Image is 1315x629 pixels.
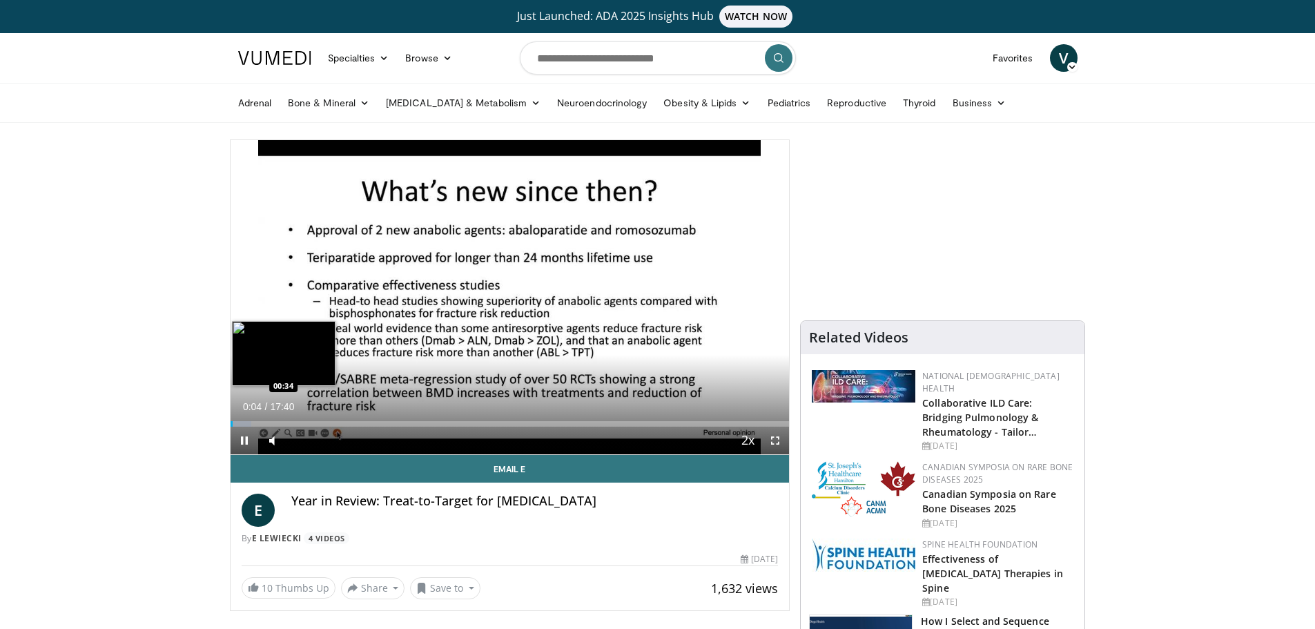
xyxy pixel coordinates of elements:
a: Adrenal [230,89,280,117]
a: V [1050,44,1078,72]
div: [DATE] [922,596,1073,608]
a: E Lewiecki [252,532,302,544]
img: 59b7dea3-8883-45d6-a110-d30c6cb0f321.png.150x105_q85_autocrop_double_scale_upscale_version-0.2.png [812,461,915,517]
a: Bone & Mineral [280,89,378,117]
span: / [265,401,268,412]
a: Spine Health Foundation [922,539,1038,550]
h4: Year in Review: Treat-to-Target for [MEDICAL_DATA] [291,494,779,509]
a: Effectiveness of [MEDICAL_DATA] Therapies in Spine [922,552,1063,594]
a: Reproductive [819,89,895,117]
a: Collaborative ILD Care: Bridging Pulmonology & Rheumatology - Tailor… [922,396,1038,438]
a: Specialties [320,44,398,72]
img: VuMedi Logo [238,51,311,65]
a: Just Launched: ADA 2025 Insights HubWATCH NOW [240,6,1075,28]
a: [MEDICAL_DATA] & Metabolism [378,89,549,117]
span: 1,632 views [711,580,778,597]
a: 10 Thumbs Up [242,577,335,599]
img: 7e341e47-e122-4d5e-9c74-d0a8aaff5d49.jpg.150x105_q85_autocrop_double_scale_upscale_version-0.2.jpg [812,370,915,403]
button: Mute [258,427,286,454]
a: National [DEMOGRAPHIC_DATA] Health [922,370,1060,394]
a: Business [944,89,1015,117]
button: Save to [410,577,480,599]
a: Canadian Symposia on Rare Bone Diseases 2025 [922,461,1073,485]
h4: Related Videos [809,329,908,346]
span: WATCH NOW [719,6,792,28]
a: Neuroendocrinology [549,89,655,117]
a: Email E [231,455,790,483]
a: Obesity & Lipids [655,89,759,117]
a: Favorites [984,44,1042,72]
div: [DATE] [922,517,1073,530]
img: 57d53db2-a1b3-4664-83ec-6a5e32e5a601.png.150x105_q85_autocrop_double_scale_upscale_version-0.2.jpg [812,539,915,572]
span: 0:04 [243,401,262,412]
iframe: Advertisement [839,139,1046,312]
a: 4 Videos [304,532,349,544]
a: Pediatrics [759,89,819,117]
span: 10 [262,581,273,594]
a: Thyroid [895,89,944,117]
a: Canadian Symposia on Rare Bone Diseases 2025 [922,487,1056,515]
div: [DATE] [741,553,778,565]
video-js: Video Player [231,140,790,455]
span: 17:40 [270,401,294,412]
a: E [242,494,275,527]
input: Search topics, interventions [520,41,796,75]
div: By [242,532,779,545]
button: Fullscreen [761,427,789,454]
div: Progress Bar [231,421,790,427]
button: Pause [231,427,258,454]
a: Browse [397,44,460,72]
img: image.jpeg [232,321,335,386]
button: Playback Rate [734,427,761,454]
div: [DATE] [922,440,1073,452]
button: Share [341,577,405,599]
